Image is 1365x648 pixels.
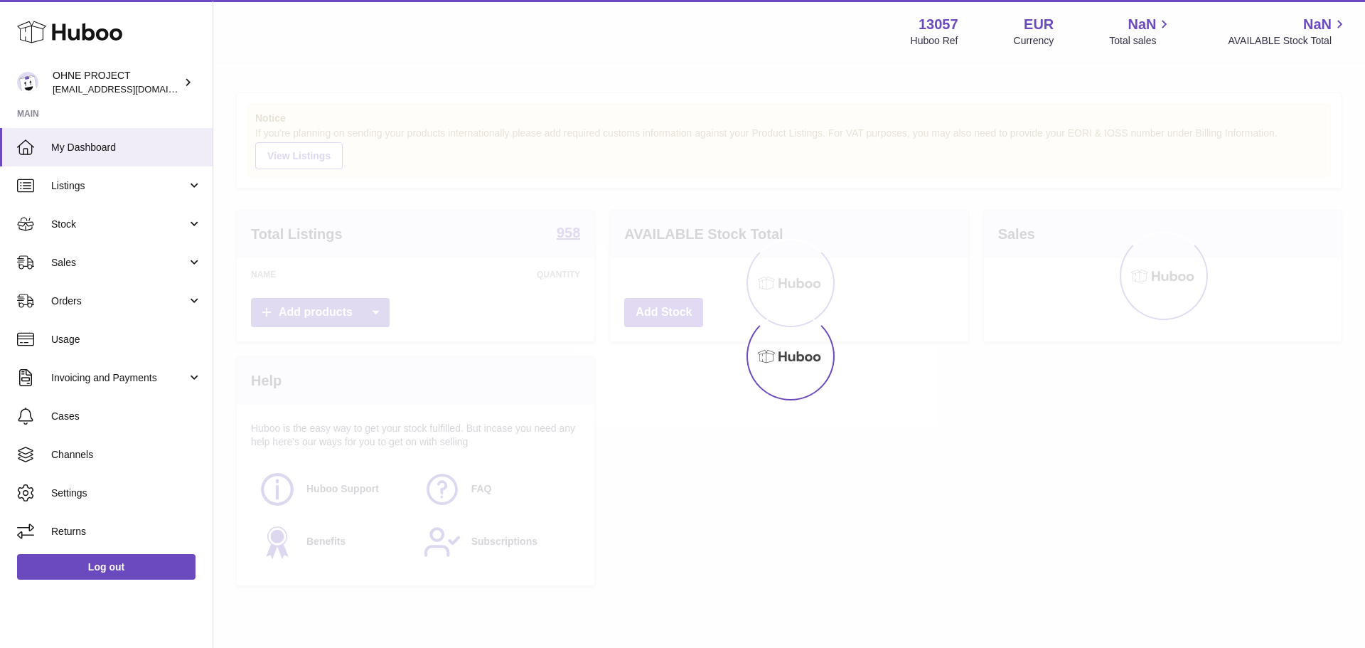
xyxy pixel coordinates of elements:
span: Returns [51,525,202,538]
span: Cases [51,410,202,423]
span: Listings [51,179,187,193]
span: Invoicing and Payments [51,371,187,385]
span: Stock [51,218,187,231]
span: NaN [1128,15,1156,34]
div: Huboo Ref [911,34,958,48]
span: Channels [51,448,202,462]
a: Log out [17,554,196,580]
span: NaN [1303,15,1332,34]
span: Sales [51,256,187,270]
strong: EUR [1024,15,1054,34]
strong: 13057 [919,15,958,34]
div: Currency [1014,34,1054,48]
span: Usage [51,333,202,346]
span: My Dashboard [51,141,202,154]
span: [EMAIL_ADDRESS][DOMAIN_NAME] [53,83,209,95]
img: internalAdmin-13057@internal.huboo.com [17,72,38,93]
span: AVAILABLE Stock Total [1228,34,1348,48]
span: Settings [51,487,202,500]
div: OHNE PROJECT [53,69,181,96]
a: NaN Total sales [1109,15,1172,48]
a: NaN AVAILABLE Stock Total [1228,15,1348,48]
span: Orders [51,294,187,308]
span: Total sales [1109,34,1172,48]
